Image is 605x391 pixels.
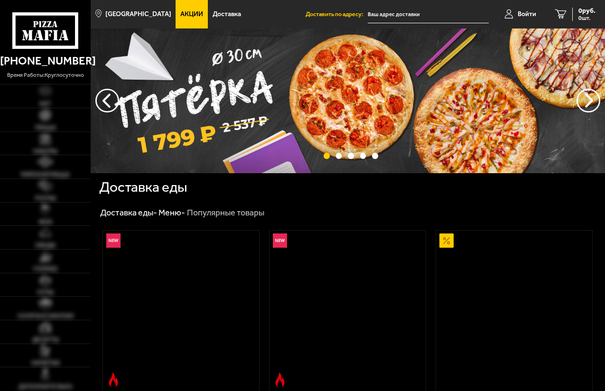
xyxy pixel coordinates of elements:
[18,313,74,319] span: Салаты и закуски
[273,233,287,248] img: Новинка
[106,233,121,248] img: Новинка
[372,153,378,159] button: точки переключения
[37,289,54,295] span: Супы
[273,372,287,387] img: Острое блюдо
[158,207,185,218] a: Меню-
[39,219,52,225] span: WOK
[103,231,259,390] a: НовинкаОстрое блюдоРимская с креветками
[105,11,171,18] span: [GEOGRAPHIC_DATA]
[99,180,187,195] h1: Доставка еды
[187,207,264,218] div: Популярные товары
[518,11,536,18] span: Войти
[33,149,57,154] span: Наборы
[39,101,51,107] span: Хит
[578,15,596,21] span: 0 шт.
[35,195,56,201] span: Роллы
[577,89,600,112] button: предыдущий
[31,360,60,366] span: Напитки
[95,89,119,112] button: следующий
[33,266,58,272] span: Горячее
[35,242,56,248] span: Обеды
[19,384,73,390] span: Дополнительно
[578,8,596,14] span: 0 руб.
[270,231,426,390] a: НовинкаОстрое блюдоРимская с мясным ассорти
[100,207,157,218] a: Доставка еды-
[368,6,489,23] input: Ваш адрес доставки
[213,11,241,18] span: Доставка
[439,233,454,248] img: Акционный
[336,153,342,159] button: точки переключения
[35,125,56,130] span: Пицца
[360,153,366,159] button: точки переключения
[32,337,59,343] span: Десерты
[306,11,368,18] span: Доставить по адресу:
[436,231,592,390] a: АкционныйАль-Шам 25 см (тонкое тесто)
[21,172,70,177] span: Римская пицца
[348,153,354,159] button: точки переключения
[324,153,330,159] button: точки переключения
[106,372,121,387] img: Острое блюдо
[180,11,203,18] span: Акции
